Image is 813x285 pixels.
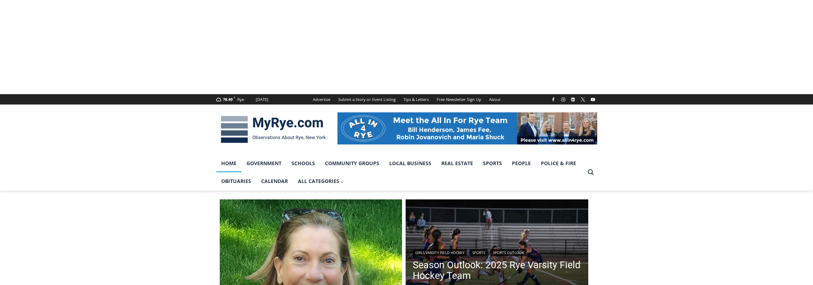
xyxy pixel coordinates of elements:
nav: Primary Navigation [216,154,584,190]
a: About [485,94,504,105]
a: Schools [286,154,320,172]
a: Obituaries [216,172,256,190]
a: Sports [478,154,507,172]
a: Linkedin [569,95,577,104]
a: X [579,95,587,104]
a: Girls Varsity Field Hockey [413,249,467,256]
a: Advertise [309,94,334,105]
a: Tips & Letters [400,94,433,105]
a: Local Business [384,154,436,172]
button: View Search Form [584,166,597,179]
nav: Secondary Navigation [309,94,504,105]
img: All in for Rye [337,112,597,144]
span: All Categories [298,177,344,185]
div: [DATE] [256,96,268,103]
a: Sports Outlook [491,249,527,256]
a: Free Newsletter Sign Up [433,94,485,105]
a: Submit a Story or Event Listing [334,94,400,105]
div: | | [413,248,581,256]
a: Facebook [549,95,558,104]
a: Calendar [256,172,293,190]
a: Community Groups [320,154,384,172]
div: Rye [237,96,244,103]
span: 78.49 [223,97,233,102]
a: Season Outlook: 2025 Rye Varsity Field Hockey Team [413,260,581,281]
a: All Categories [293,172,349,190]
a: People [507,154,536,172]
a: Police & Fire [536,154,581,172]
a: Sports [470,249,488,256]
a: Home [216,154,242,172]
img: MyRye.com [216,111,330,148]
a: YouTube [589,95,597,104]
a: Instagram [559,95,568,104]
span: F [234,96,235,100]
a: Real Estate [436,154,478,172]
a: Government [242,154,286,172]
